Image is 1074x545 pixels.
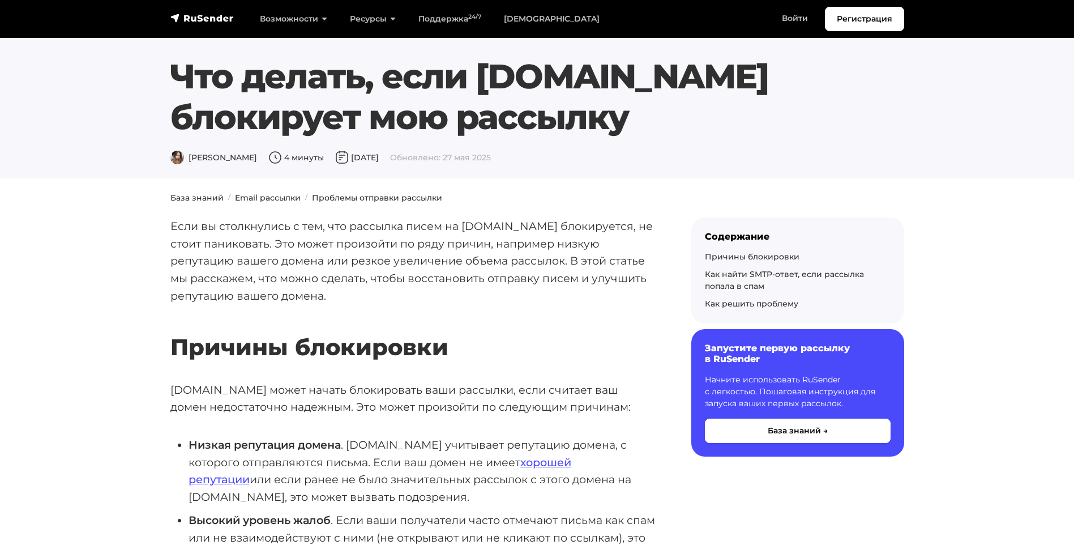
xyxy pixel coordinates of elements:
[312,193,442,203] a: Проблемы отправки рассылки
[235,193,301,203] a: Email рассылки
[339,7,407,31] a: Ресурсы
[705,269,864,291] a: Как найти SMTP-ответ, если рассылка попала в спам
[705,343,891,364] h6: Запустите первую рассылку в RuSender
[170,12,234,24] img: RuSender
[189,438,341,452] strong: Низкая репутация домена
[825,7,904,31] a: Регистрация
[468,13,481,20] sup: 24/7
[170,152,257,163] span: [PERSON_NAME]
[170,56,904,138] h1: Что делать, если [DOMAIN_NAME] блокирует мою рассылку
[705,231,891,242] div: Содержание
[189,436,655,506] li: . [DOMAIN_NAME] учитывает репутацию домена, с которого отправляются письма. Если ваш домен не име...
[249,7,339,31] a: Возможности
[170,300,655,361] h2: Причины блокировки
[335,152,379,163] span: [DATE]
[170,193,224,203] a: База знаний
[705,252,799,262] a: Причины блокировки
[705,374,891,410] p: Начните использовать RuSender с легкостью. Пошаговая инструкция для запуска ваших первых рассылок.
[390,152,491,163] span: Обновлено: 27 мая 2025
[170,381,655,416] p: [DOMAIN_NAME] может начать блокировать ваши рассылки, если считает ваш домен недостаточно надежны...
[407,7,493,31] a: Поддержка24/7
[705,419,891,443] button: База знаний →
[705,299,798,309] a: Как решить проблему
[691,329,904,456] a: Запустите первую рассылку в RuSender Начните использовать RuSender с легкостью. Пошаговая инструк...
[268,152,324,163] span: 4 минуты
[164,192,911,204] nav: breadcrumb
[493,7,611,31] a: [DEMOGRAPHIC_DATA]
[771,7,819,30] a: Войти
[170,218,655,305] p: Если вы столкнулись с тем, что рассылка писем на [DOMAIN_NAME] блокируется, не стоит паниковать. ...
[335,151,349,164] img: Дата публикации
[189,513,331,527] strong: Высокий уровень жалоб
[268,151,282,164] img: Время чтения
